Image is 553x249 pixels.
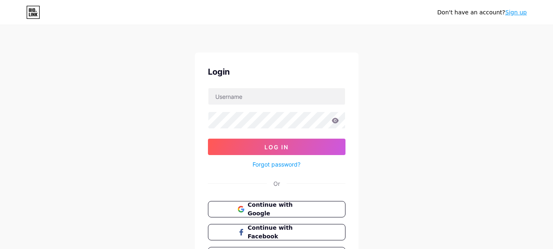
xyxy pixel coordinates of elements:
[208,139,345,155] button: Log In
[273,179,280,188] div: Or
[437,8,527,17] div: Don't have an account?
[505,9,527,16] a: Sign up
[208,201,345,217] button: Continue with Google
[208,66,345,78] div: Login
[264,144,289,151] span: Log In
[208,88,345,105] input: Username
[248,224,315,241] span: Continue with Facebook
[253,160,300,169] a: Forgot password?
[248,201,315,218] span: Continue with Google
[208,224,345,240] button: Continue with Facebook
